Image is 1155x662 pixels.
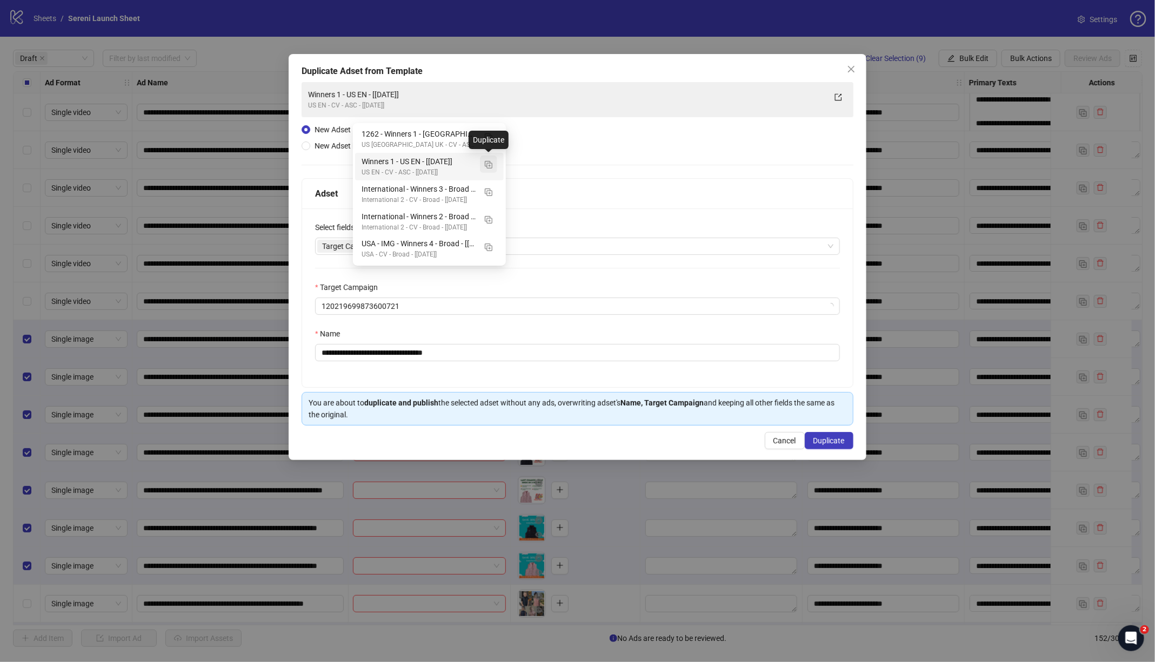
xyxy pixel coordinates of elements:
[480,128,497,145] button: Duplicate
[469,131,509,149] div: Duplicate
[317,240,390,253] span: Target Campaign
[485,244,492,251] img: Duplicate
[362,156,476,167] div: Winners 1 - US EN - [[DATE]]
[315,187,840,200] div: Adset
[1118,625,1144,651] iframe: Intercom live chat
[813,436,845,445] span: Duplicate
[309,397,846,421] div: You are about to the selected adset without any ads, overwriting adset's and keeping all other fi...
[765,432,805,449] button: Cancel
[315,281,385,293] label: Target Campaign
[362,140,476,150] div: US [GEOGRAPHIC_DATA] UK - CV - ASC 2 - [[DATE]]
[355,153,504,180] div: Winners 1 - US EN - [01/04/25]
[355,180,504,208] div: International - Winners 3 - Broad - [14/11/24]
[847,65,856,73] span: close
[355,235,504,262] div: USA - IMG - Winners 4 - Broad - [23/10/24]
[362,167,476,178] div: US EN - CV - ASC - [[DATE]]
[355,208,504,235] div: International - Winners 2 - Broad - [01/11/24]
[362,211,476,222] div: International - Winners 2 - Broad - [[DATE]]
[620,398,704,407] strong: Name, Target Campaign
[315,328,347,340] label: Name
[364,398,438,407] strong: duplicate and publish
[362,249,476,260] div: USA - CV - Broad - [[DATE]]
[362,183,476,195] div: International - Winners 3 - Broad - [[DATE]]
[480,238,497,255] button: Duplicate
[480,211,497,228] button: Duplicate
[362,222,476,233] div: International 2 - CV - Broad - [[DATE]]
[315,221,403,233] label: Select fields to overwrite
[843,60,860,78] button: Close
[308,100,825,111] div: US EN - CV - ASC - [[DATE]]
[322,298,833,314] span: 120219699873600721
[485,161,492,168] img: Duplicate
[805,432,853,449] button: Duplicate
[362,238,476,249] div: USA - IMG - Winners 4 - Broad - [[DATE]]
[834,93,842,101] span: export
[362,128,476,140] div: 1262 - Winners 1 - [GEOGRAPHIC_DATA] [GEOGRAPHIC_DATA] [GEOGRAPHIC_DATA] - [[DATE]]
[308,89,825,100] div: Winners 1 - US EN - [[DATE]]
[302,65,853,78] div: Duplicate Adset from Template
[773,436,796,445] span: Cancel
[480,183,497,200] button: Duplicate
[485,216,492,224] img: Duplicate
[362,195,476,205] div: International 2 - CV - Broad - [[DATE]]
[315,125,351,134] span: New Adset
[1140,625,1149,634] span: 2
[315,141,409,150] span: New Adset in Campaign
[355,125,504,153] div: 1262 - Winners 1 - US CA UK - [29/08/25]
[315,344,840,361] input: Name
[355,262,504,290] div: International - Winners - Broad - [17/10/24]
[485,188,492,196] img: Duplicate
[322,240,380,252] span: Target Campaign
[827,303,834,309] span: loading
[480,156,497,173] button: Duplicate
